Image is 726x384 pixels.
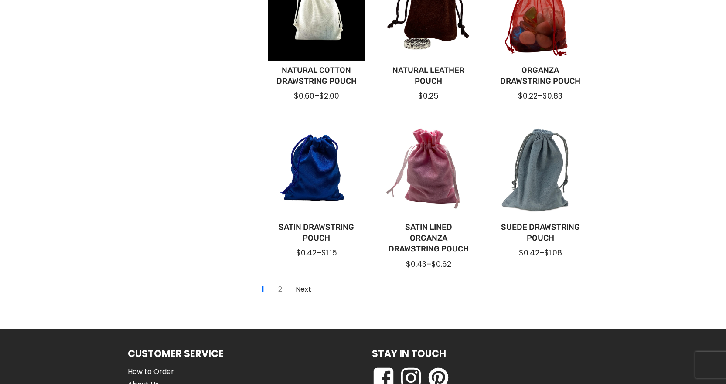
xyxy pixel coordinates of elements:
span: $0.42 [519,248,539,258]
span: $0.83 [542,91,562,101]
a: Go to Page 2 [291,282,316,296]
span: $0.22 [518,91,538,101]
a: Natural Cotton Drawstring Pouch [275,65,359,87]
span: $1.15 [321,248,337,258]
span: $0.42 [296,248,317,258]
a: Suede Drawstring Pouch [498,222,583,244]
div: – [275,248,359,258]
div: – [498,248,583,258]
a: Natural Leather Pouch [386,65,470,87]
a: Satin Lined Organza Drawstring Pouch [386,222,470,255]
span: $2.00 [319,91,339,101]
div: – [275,91,359,101]
a: Go to Page 2 [273,282,287,296]
span: $0.60 [294,91,314,101]
h1: Stay in Touch [372,346,446,361]
a: Organza Drawstring Pouch [498,65,583,87]
div: – [498,91,583,101]
a: Satin Drawstring Pouch [275,222,359,244]
div: – [386,259,470,269]
span: $0.43 [406,259,426,269]
h1: Customer Service [128,346,224,361]
span: $1.08 [544,248,562,258]
span: $0.62 [431,259,451,269]
a: Current Page, Page 1 [256,282,270,296]
nav: Page navigation [254,281,318,298]
a: How to Order [128,366,195,377]
div: $0.25 [386,91,470,101]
